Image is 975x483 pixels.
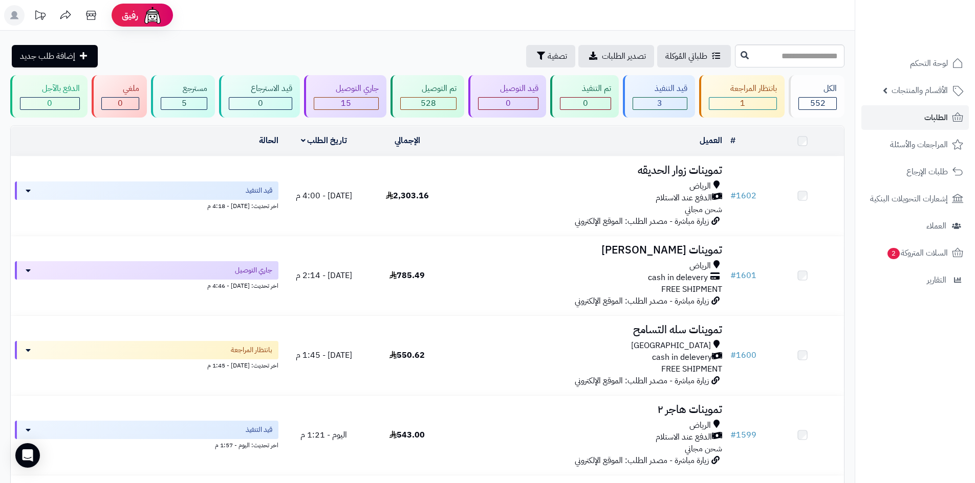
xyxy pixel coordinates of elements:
span: رفيق [122,9,138,21]
h3: تموينات [PERSON_NAME] [453,244,722,256]
div: قيد التوصيل [478,83,538,95]
a: # [730,134,735,147]
span: cash in delevery [652,352,712,363]
a: قيد التنفيذ 3 [621,75,697,118]
button: تصفية [526,45,575,67]
a: تم التوصيل 528 [388,75,467,118]
a: جاري التوصيل 15 [302,75,388,118]
a: الحالة [259,134,278,147]
span: شحن مجاني [685,203,722,216]
a: ملغي 0 [90,75,149,118]
span: المراجعات والأسئلة [890,137,948,152]
span: قيد التنفيذ [246,186,272,196]
div: 0 [479,98,538,109]
h3: تموينات زوار الحديقه [453,165,722,176]
a: تحديثات المنصة [27,5,53,28]
a: تاريخ الطلب [301,134,348,147]
span: 3 [657,97,662,109]
span: زيارة مباشرة - مصدر الطلب: الموقع الإلكتروني [575,215,709,227]
div: قيد التنفيذ [633,83,687,95]
div: 1 [709,98,777,109]
span: جاري التوصيل [235,265,272,275]
a: المراجعات والأسئلة [861,132,969,157]
a: مسترجع 5 [149,75,217,118]
span: 5 [182,97,187,109]
span: العملاء [926,219,946,233]
a: #1600 [730,349,756,361]
span: طلبات الإرجاع [906,165,948,179]
div: 0 [102,98,139,109]
span: لوحة التحكم [910,56,948,71]
span: الأقسام والمنتجات [892,83,948,98]
div: Open Intercom Messenger [15,443,40,468]
span: الرياض [689,420,711,431]
img: logo-2.png [905,8,965,29]
span: 1 [740,97,745,109]
span: التقارير [927,273,946,287]
span: # [730,349,736,361]
img: ai-face.png [142,5,163,26]
span: زيارة مباشرة - مصدر الطلب: الموقع الإلكتروني [575,375,709,387]
span: السلات المتروكة [886,246,948,260]
span: طلباتي المُوكلة [665,50,707,62]
div: اخر تحديث: اليوم - 1:57 م [15,439,278,450]
a: تصدير الطلبات [578,45,654,67]
span: 0 [118,97,123,109]
span: تصدير الطلبات [602,50,646,62]
span: بانتظار المراجعة [231,345,272,355]
span: # [730,429,736,441]
a: #1599 [730,429,756,441]
a: التقارير [861,268,969,292]
span: 0 [583,97,588,109]
div: 3 [633,98,687,109]
span: [GEOGRAPHIC_DATA] [631,340,711,352]
span: الطلبات [924,110,948,125]
span: إشعارات التحويلات البنكية [870,192,948,206]
a: #1601 [730,269,756,282]
div: الدفع بالآجل [20,83,80,95]
h3: تموينات سله التسامح [453,324,722,336]
div: اخر تحديث: [DATE] - 4:18 م [15,200,278,211]
span: # [730,269,736,282]
span: تصفية [548,50,567,62]
span: FREE SHIPMENT [661,363,722,375]
div: 15 [314,98,378,109]
a: تم التنفيذ 0 [548,75,621,118]
a: الطلبات [861,105,969,130]
span: 552 [810,97,826,109]
div: الكل [798,83,837,95]
span: cash in delevery [648,272,708,284]
a: لوحة التحكم [861,51,969,76]
span: الرياض [689,180,711,192]
a: قيد الاسترجاع 0 [217,75,302,118]
span: # [730,190,736,202]
span: 15 [341,97,351,109]
a: الدفع بالآجل 0 [8,75,90,118]
div: تم التنفيذ [560,83,611,95]
div: 5 [161,98,207,109]
a: الإجمالي [395,134,420,147]
div: بانتظار المراجعة [709,83,777,95]
div: 528 [401,98,457,109]
div: ملغي [101,83,140,95]
a: السلات المتروكة2 [861,241,969,265]
span: 0 [506,97,511,109]
a: طلبات الإرجاع [861,159,969,184]
span: [DATE] - 1:45 م [296,349,352,361]
span: زيارة مباشرة - مصدر الطلب: الموقع الإلكتروني [575,295,709,307]
span: الدفع عند الاستلام [656,431,712,443]
span: [DATE] - 2:14 م [296,269,352,282]
span: FREE SHIPMENT [661,283,722,295]
div: 0 [229,98,292,109]
span: الرياض [689,260,711,272]
a: طلباتي المُوكلة [657,45,731,67]
a: إشعارات التحويلات البنكية [861,187,969,211]
span: الدفع عند الاستلام [656,192,712,204]
span: قيد التنفيذ [246,425,272,435]
span: 785.49 [389,269,425,282]
a: العميل [700,134,722,147]
a: الكل552 [787,75,847,118]
span: شحن مجاني [685,443,722,455]
div: 0 [560,98,611,109]
span: 2 [887,247,900,260]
